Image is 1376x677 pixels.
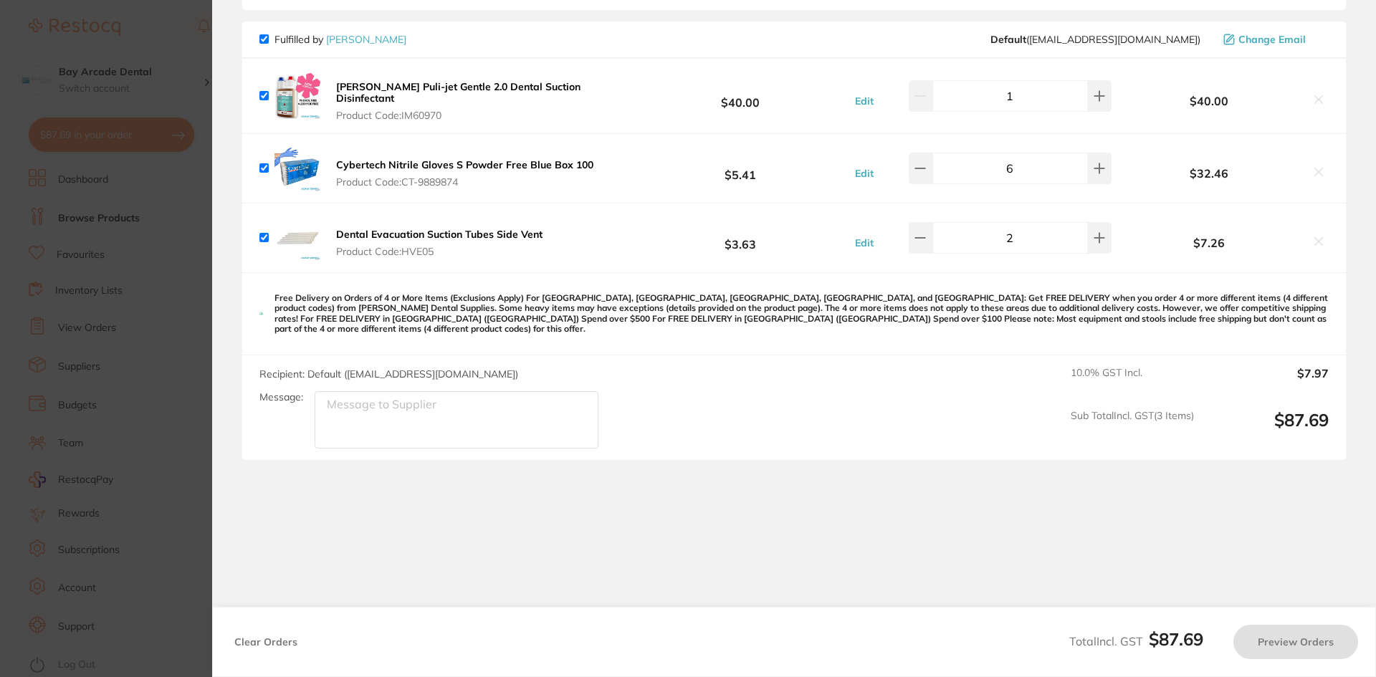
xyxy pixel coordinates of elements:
img: Yzh3aG1mdQ [274,73,320,119]
b: $87.69 [1149,628,1203,650]
img: NTJreTRncQ [274,145,320,191]
p: Free Delivery on Orders of 4 or More Items (Exclusions Apply) For [GEOGRAPHIC_DATA], [GEOGRAPHIC_... [274,293,1329,335]
b: $40.00 [634,82,847,109]
button: Edit [851,95,878,107]
button: Dental Evacuation Suction Tubes Side Vent Product Code:HVE05 [332,228,547,258]
span: Total Incl. GST [1069,634,1203,648]
b: Cybertech Nitrile Gloves S Powder Free Blue Box 100 [336,158,593,171]
a: [PERSON_NAME] [326,33,406,46]
span: Recipient: Default ( [EMAIL_ADDRESS][DOMAIN_NAME] ) [259,368,518,380]
span: Product Code: HVE05 [336,246,543,257]
b: $3.63 [634,225,847,251]
button: Edit [851,167,878,180]
b: Default [990,33,1026,46]
b: [PERSON_NAME] Puli-jet Gentle 2.0 Dental Suction Disinfectant [336,80,580,105]
button: [PERSON_NAME] Puli-jet Gentle 2.0 Dental Suction Disinfectant Product Code:IM60970 [332,80,634,122]
output: $7.97 [1205,367,1329,398]
span: Sub Total Incl. GST ( 3 Items) [1071,410,1194,449]
label: Message: [259,391,303,403]
span: Product Code: IM60970 [336,110,629,121]
button: Clear Orders [230,625,302,659]
button: Change Email [1219,33,1329,46]
b: $7.26 [1115,236,1303,249]
img: aXdrMGtlMQ [274,215,320,261]
b: Dental Evacuation Suction Tubes Side Vent [336,228,543,241]
p: Fulfilled by [274,34,406,45]
button: Preview Orders [1233,625,1358,659]
button: Cybertech Nitrile Gloves S Powder Free Blue Box 100 Product Code:CT-9889874 [332,158,598,188]
b: $32.46 [1115,167,1303,180]
button: Edit [851,236,878,249]
output: $87.69 [1205,410,1329,449]
span: save@adamdental.com.au [990,34,1200,45]
span: 10.0 % GST Incl. [1071,367,1194,398]
span: Change Email [1238,34,1306,45]
b: $40.00 [1115,95,1303,107]
span: Product Code: CT-9889874 [336,176,593,188]
b: $5.41 [634,155,847,182]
